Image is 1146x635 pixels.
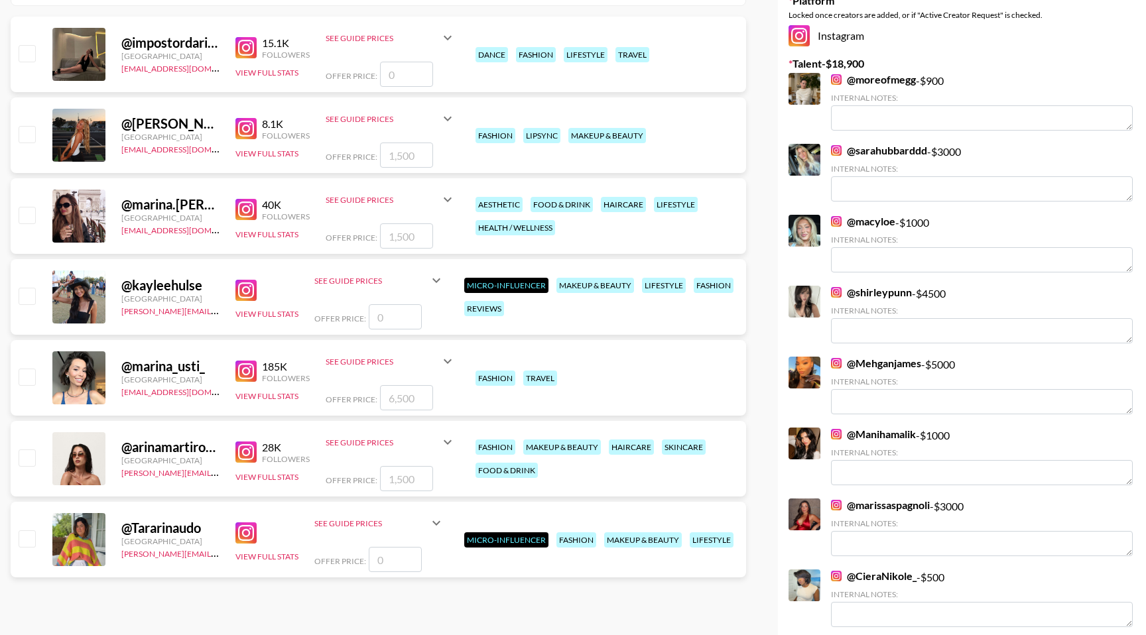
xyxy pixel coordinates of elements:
[235,229,298,239] button: View Full Stats
[326,394,377,404] span: Offer Price:
[789,25,1135,46] div: Instagram
[314,518,428,528] div: See Guide Prices
[831,93,1133,103] div: Internal Notes:
[262,50,310,60] div: Followers
[662,439,706,455] div: skincare
[121,132,220,142] div: [GEOGRAPHIC_DATA]
[235,68,298,78] button: View Full Stats
[314,556,366,566] span: Offer Price:
[326,357,440,367] div: See Guide Prices
[476,128,515,143] div: fashion
[121,115,220,132] div: @ [PERSON_NAME].kazarina
[831,447,1133,457] div: Internal Notes:
[831,357,1133,414] div: - $ 5000
[831,145,842,156] img: Instagram
[235,118,257,139] img: Instagram
[464,301,504,316] div: reviews
[235,441,257,463] img: Instagram
[121,223,255,235] a: [EMAIL_ADDRESS][DOMAIN_NAME]
[476,371,515,386] div: fashion
[523,371,557,386] div: travel
[831,216,842,227] img: Instagram
[831,144,1133,202] div: - $ 3000
[831,498,930,512] a: @marissaspagnoli
[262,454,310,464] div: Followers
[235,522,257,544] img: Instagram
[326,184,456,215] div: See Guide Prices
[380,466,433,491] input: 1,500
[831,357,921,370] a: @Mehganjames
[235,391,298,401] button: View Full Stats
[326,103,456,135] div: See Guide Prices
[831,73,1133,131] div: - $ 900
[831,428,1133,485] div: - $ 1000
[476,439,515,455] div: fashion
[314,314,366,323] span: Offer Price:
[831,498,1133,556] div: - $ 3000
[235,472,298,482] button: View Full Stats
[326,345,456,377] div: See Guide Prices
[476,220,555,235] div: health / wellness
[564,47,607,62] div: lifestyle
[121,439,220,455] div: @ arinamartirosyan
[831,500,842,510] img: Instagram
[476,197,523,212] div: aesthetic
[380,62,433,87] input: 0
[464,532,548,548] div: Micro-Influencer
[235,148,298,158] button: View Full Stats
[789,10,1135,20] div: Locked once creators are added, or if "Active Creator Request" is checked.
[831,571,842,581] img: Instagram
[831,74,842,85] img: Instagram
[380,143,433,168] input: 1,500
[604,532,682,548] div: makeup & beauty
[121,546,318,559] a: [PERSON_NAME][EMAIL_ADDRESS][DOMAIN_NAME]
[831,376,1133,386] div: Internal Notes:
[314,264,444,296] div: See Guide Prices
[235,37,257,58] img: Instagram
[476,47,508,62] div: dance
[262,373,310,383] div: Followers
[121,294,220,304] div: [GEOGRAPHIC_DATA]
[516,47,556,62] div: fashion
[831,144,927,157] a: @sarahubbarddd
[314,507,444,539] div: See Guide Prices
[694,278,733,293] div: fashion
[831,429,842,439] img: Instagram
[121,520,220,536] div: @ Tararinaudo
[262,131,310,141] div: Followers
[831,164,1133,174] div: Internal Notes:
[121,142,255,154] a: [EMAIL_ADDRESS][DOMAIN_NAME]
[326,114,440,124] div: See Guide Prices
[831,286,912,299] a: @shirleypunn
[568,128,646,143] div: makeup & beauty
[326,71,377,81] span: Offer Price:
[326,437,440,447] div: See Guide Prices
[121,213,220,223] div: [GEOGRAPHIC_DATA]
[121,34,220,51] div: @ impostordarina
[831,589,1133,599] div: Internal Notes:
[121,277,220,294] div: @ kayleehulse
[642,278,686,293] div: lifestyle
[326,33,440,43] div: See Guide Prices
[831,215,1133,272] div: - $ 1000
[314,276,428,286] div: See Guide Prices
[831,235,1133,245] div: Internal Notes:
[523,439,601,455] div: makeup & beauty
[380,223,433,249] input: 1,500
[831,518,1133,528] div: Internal Notes:
[235,551,298,561] button: View Full Stats
[326,22,456,54] div: See Guide Prices
[262,211,310,221] div: Followers
[235,280,257,301] img: Instagram
[121,455,220,465] div: [GEOGRAPHIC_DATA]
[262,36,310,50] div: 15.1K
[121,304,318,316] a: [PERSON_NAME][EMAIL_ADDRESS][DOMAIN_NAME]
[121,465,381,478] a: [PERSON_NAME][EMAIL_ADDRESS][PERSON_NAME][DOMAIN_NAME]
[601,197,646,212] div: haircare
[326,152,377,162] span: Offer Price:
[615,47,649,62] div: travel
[556,532,596,548] div: fashion
[235,309,298,319] button: View Full Stats
[556,278,634,293] div: makeup & beauty
[831,306,1133,316] div: Internal Notes:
